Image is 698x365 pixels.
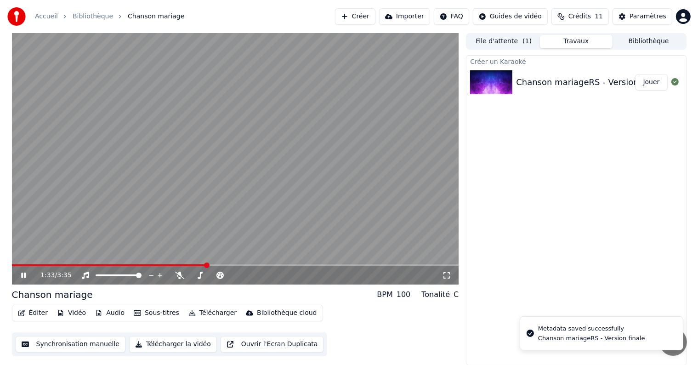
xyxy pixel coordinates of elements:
[466,56,686,67] div: Créer un Karaoké
[454,289,459,300] div: C
[12,288,93,301] div: Chanson mariage
[73,12,113,21] a: Bibliothèque
[35,12,58,21] a: Accueil
[397,289,411,300] div: 100
[91,307,128,319] button: Audio
[473,8,548,25] button: Guides de vidéo
[568,12,591,21] span: Crédits
[522,37,532,46] span: ( 1 )
[630,12,666,21] div: Paramètres
[538,334,645,342] div: Chanson mariageRS - Version finale
[40,271,55,280] span: 1:33
[538,324,645,333] div: Metadata saved successfully
[595,12,603,21] span: 11
[57,271,71,280] span: 3:35
[221,336,324,353] button: Ouvrir l'Ecran Duplicata
[16,336,126,353] button: Synchronisation manuelle
[613,8,672,25] button: Paramètres
[14,307,51,319] button: Éditer
[516,76,664,89] div: Chanson mariageRS - Version finale
[35,12,184,21] nav: breadcrumb
[185,307,240,319] button: Télécharger
[40,271,62,280] div: /
[379,8,430,25] button: Importer
[421,289,450,300] div: Tonalité
[128,12,184,21] span: Chanson mariage
[257,308,317,318] div: Bibliothèque cloud
[377,289,392,300] div: BPM
[130,307,183,319] button: Sous-titres
[7,7,26,26] img: youka
[434,8,469,25] button: FAQ
[551,8,609,25] button: Crédits11
[129,336,217,353] button: Télécharger la vidéo
[335,8,375,25] button: Créer
[613,35,685,48] button: Bibliothèque
[636,74,668,91] button: Jouer
[540,35,613,48] button: Travaux
[53,307,90,319] button: Vidéo
[467,35,540,48] button: File d'attente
